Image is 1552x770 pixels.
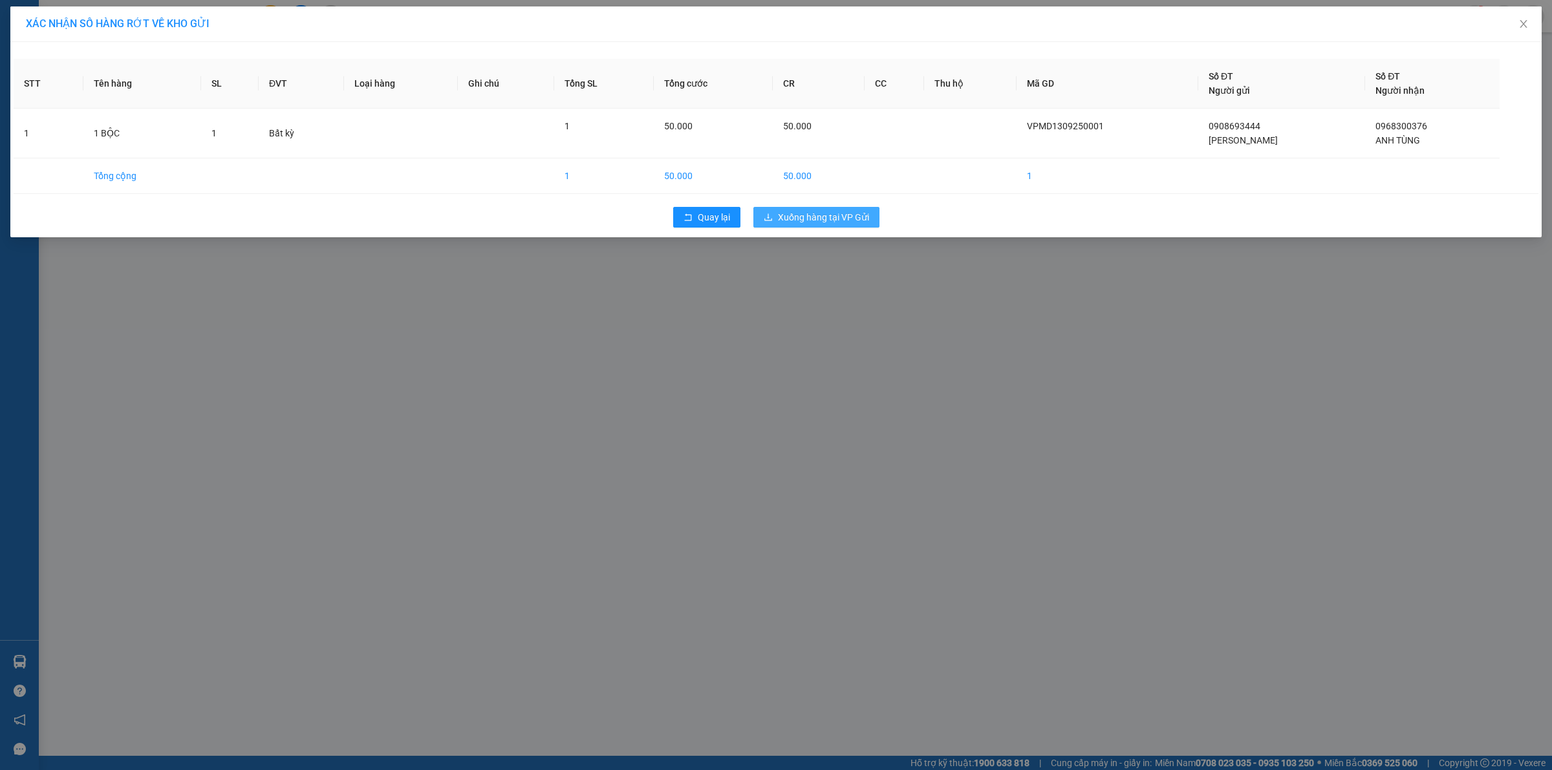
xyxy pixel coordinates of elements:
th: Tổng SL [554,59,654,109]
td: 1 BỘC [83,109,201,158]
td: 1 [14,109,83,158]
span: 50.000 [783,121,812,131]
span: 1 [211,128,217,138]
span: [PERSON_NAME] [1209,135,1278,145]
button: rollbackQuay lại [673,207,740,228]
span: 1 [565,121,570,131]
th: Loại hàng [344,59,458,109]
th: Thu hộ [924,59,1017,109]
span: Xuống hàng tại VP Gửi [778,210,869,224]
span: rollback [684,213,693,223]
th: SL [201,59,259,109]
th: CC [865,59,925,109]
span: close [1518,19,1529,29]
button: Close [1505,6,1542,43]
span: 0968300376 [1375,121,1427,131]
td: 1 [554,158,654,194]
span: Người gửi [1209,85,1250,96]
span: 0908693444 [1209,121,1260,131]
td: Bất kỳ [259,109,344,158]
th: Tên hàng [83,59,201,109]
span: Số ĐT [1209,71,1233,81]
th: Mã GD [1017,59,1198,109]
button: downloadXuống hàng tại VP Gửi [753,207,879,228]
td: 50.000 [773,158,864,194]
span: Quay lại [698,210,730,224]
span: Người nhận [1375,85,1425,96]
span: XÁC NHẬN SỐ HÀNG RỚT VỀ KHO GỬI [26,17,210,30]
th: Tổng cước [654,59,773,109]
span: download [764,213,773,223]
td: 50.000 [654,158,773,194]
span: ANH TÙNG [1375,135,1420,145]
span: 50.000 [664,121,693,131]
th: ĐVT [259,59,344,109]
th: CR [773,59,864,109]
td: 1 [1017,158,1198,194]
td: Tổng cộng [83,158,201,194]
th: Ghi chú [458,59,554,109]
span: VPMD1309250001 [1027,121,1104,131]
span: Số ĐT [1375,71,1400,81]
th: STT [14,59,83,109]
